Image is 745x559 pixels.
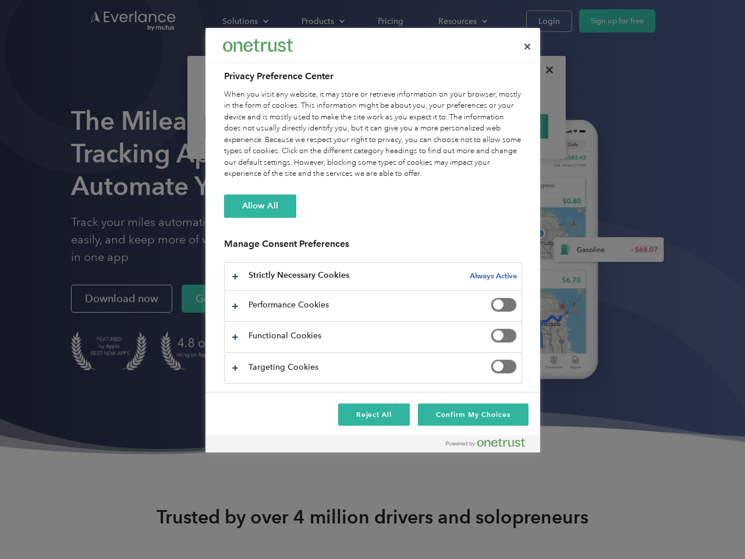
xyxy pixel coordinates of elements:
[224,194,296,218] button: Allow All
[446,438,525,447] img: Powered by OneTrust Opens in a new Tab
[338,404,410,426] button: Reject All
[223,39,293,51] img: Everlance
[515,34,540,59] button: Close
[446,438,534,452] a: Powered by OneTrust Opens in a new Tab
[224,238,522,256] h3: Manage Consent Preferences
[205,28,540,452] div: Preference center
[224,89,522,180] div: When you visit any website, it may store or retrieve information on your browser, mostly in the f...
[205,28,540,452] div: Privacy Preference Center
[223,34,293,57] div: Everlance
[418,404,528,426] button: Confirm My Choices
[224,69,522,83] h2: Privacy Preference Center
